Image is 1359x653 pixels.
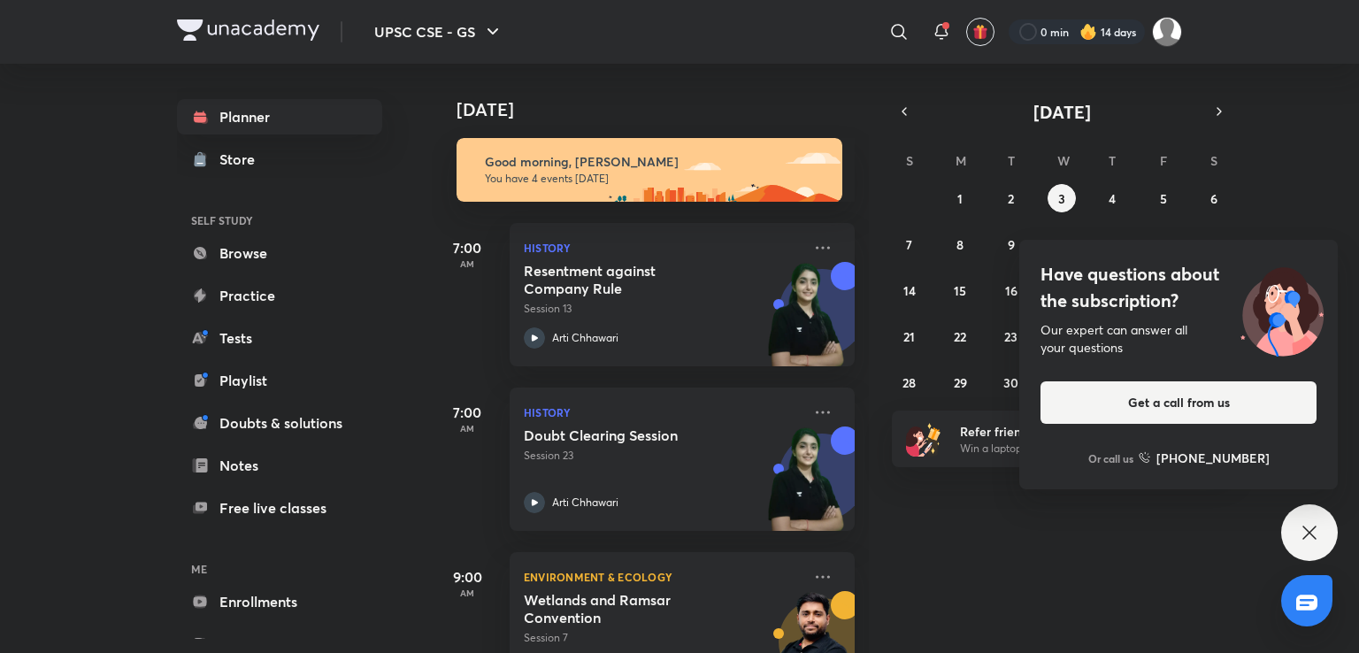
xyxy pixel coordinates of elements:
abbr: September 10, 2025 [1055,236,1068,253]
a: Store [177,142,382,177]
abbr: Wednesday [1057,152,1070,169]
button: September 7, 2025 [895,230,924,258]
button: September 3, 2025 [1048,184,1076,212]
p: Or call us [1088,450,1133,466]
p: AM [432,423,503,434]
abbr: September 12, 2025 [1157,236,1169,253]
a: Free live classes [177,490,382,526]
p: Arti Chhawari [552,495,618,511]
abbr: Thursday [1109,152,1116,169]
h5: Resentment against Company Rule [524,262,744,297]
p: History [524,402,802,423]
abbr: Friday [1160,152,1167,169]
abbr: September 7, 2025 [906,236,912,253]
abbr: Sunday [906,152,913,169]
abbr: September 1, 2025 [957,190,963,207]
a: [PHONE_NUMBER] [1139,449,1270,467]
abbr: September 3, 2025 [1058,190,1065,207]
img: referral [906,421,941,457]
h6: ME [177,554,382,584]
p: History [524,237,802,258]
button: September 16, 2025 [997,276,1025,304]
abbr: September 2, 2025 [1008,190,1014,207]
h6: Good morning, [PERSON_NAME] [485,154,826,170]
button: September 15, 2025 [946,276,974,304]
img: saarthak [1152,17,1182,47]
button: [DATE] [917,99,1207,124]
a: Company Logo [177,19,319,45]
p: Win a laptop, vouchers & more [960,441,1178,457]
span: [DATE] [1033,100,1091,124]
button: September 4, 2025 [1098,184,1126,212]
button: September 21, 2025 [895,322,924,350]
h6: Refer friends [960,422,1178,441]
img: streak [1079,23,1097,41]
abbr: September 16, 2025 [1005,282,1017,299]
img: avatar [972,24,988,40]
button: September 29, 2025 [946,368,974,396]
button: UPSC CSE - GS [364,14,514,50]
p: AM [432,258,503,269]
a: Tests [177,320,382,356]
p: Session 23 [524,448,802,464]
abbr: September 8, 2025 [956,236,964,253]
button: September 5, 2025 [1149,184,1178,212]
a: Playlist [177,363,382,398]
h6: SELF STUDY [177,205,382,235]
h5: Doubt Clearing Session [524,426,744,444]
button: September 10, 2025 [1048,230,1076,258]
a: Browse [177,235,382,271]
abbr: September 4, 2025 [1109,190,1116,207]
abbr: Saturday [1210,152,1217,169]
a: Planner [177,99,382,134]
button: September 30, 2025 [997,368,1025,396]
div: Our expert can answer all your questions [1040,321,1317,357]
abbr: Tuesday [1008,152,1015,169]
button: September 14, 2025 [895,276,924,304]
div: Store [219,149,265,170]
h5: 7:00 [432,402,503,423]
abbr: September 5, 2025 [1160,190,1167,207]
button: September 2, 2025 [997,184,1025,212]
abbr: September 14, 2025 [903,282,916,299]
button: September 8, 2025 [946,230,974,258]
p: Session 13 [524,301,802,317]
abbr: September 15, 2025 [954,282,966,299]
img: morning [457,138,842,202]
button: September 23, 2025 [997,322,1025,350]
button: September 13, 2025 [1200,230,1228,258]
button: avatar [966,18,994,46]
button: September 1, 2025 [946,184,974,212]
button: September 6, 2025 [1200,184,1228,212]
abbr: September 13, 2025 [1208,236,1220,253]
abbr: September 28, 2025 [902,374,916,391]
abbr: September 29, 2025 [954,374,967,391]
abbr: September 21, 2025 [903,328,915,345]
p: AM [432,588,503,598]
abbr: Monday [956,152,966,169]
h4: [DATE] [457,99,872,120]
p: You have 4 events [DATE] [485,172,826,186]
abbr: September 6, 2025 [1210,190,1217,207]
abbr: September 9, 2025 [1008,236,1015,253]
abbr: September 30, 2025 [1003,374,1018,391]
button: September 28, 2025 [895,368,924,396]
a: Practice [177,278,382,313]
button: September 11, 2025 [1098,230,1126,258]
abbr: September 11, 2025 [1107,236,1117,253]
h5: Wetlands and Ramsar Convention [524,591,744,626]
h5: 7:00 [432,237,503,258]
p: Environment & Ecology [524,566,802,588]
a: Notes [177,448,382,483]
button: September 9, 2025 [997,230,1025,258]
a: Doubts & solutions [177,405,382,441]
p: Session 7 [524,630,802,646]
p: Arti Chhawari [552,330,618,346]
h5: 9:00 [432,566,503,588]
h4: Have questions about the subscription? [1040,261,1317,314]
h6: [PHONE_NUMBER] [1156,449,1270,467]
img: Company Logo [177,19,319,41]
a: Enrollments [177,584,382,619]
img: ttu_illustration_new.svg [1226,261,1338,357]
img: unacademy [757,426,855,549]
